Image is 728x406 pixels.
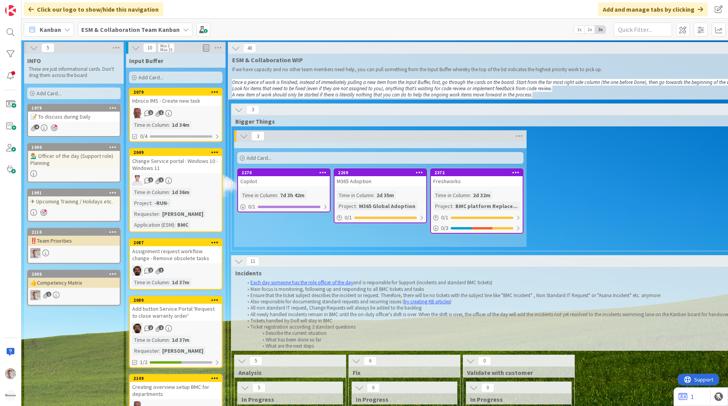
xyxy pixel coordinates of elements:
[130,239,222,246] div: 2087
[28,271,120,288] div: 2006👍Competency Matrix
[241,170,330,175] div: 2270
[132,220,174,229] div: Application (ESM)
[431,176,523,186] div: Freshworks
[140,358,147,366] span: 1/2
[246,257,259,266] span: 11
[169,188,170,196] span: :
[130,297,222,304] div: 2089
[338,170,426,175] div: 2269
[133,89,222,95] div: 2079
[133,150,222,155] div: 2049
[40,25,61,34] span: Kanban
[238,176,330,186] div: Copilot
[467,369,565,376] span: Validate with customer
[431,169,523,176] div: 2372
[434,170,523,175] div: 2372
[238,169,330,186] div: 2270Copilot
[243,44,256,53] span: 40
[5,390,16,401] img: avatar
[132,199,151,207] div: Project
[334,169,426,186] div: 2269M365 Adoption
[130,323,222,333] div: AC
[31,105,120,111] div: 1979
[470,191,471,199] span: :
[170,278,191,287] div: 1d 37m
[129,57,163,65] span: Input Buffer
[170,121,191,129] div: 1d 34m
[132,210,159,218] div: Requester
[151,199,152,207] span: :
[159,110,164,115] span: 1
[133,297,222,303] div: 2089
[130,175,222,185] div: FS
[130,89,222,96] div: 2079
[5,5,16,16] img: Visit kanbanzone.com
[130,108,222,118] div: HB
[248,203,255,211] span: 0 / 1
[584,26,595,33] span: 2x
[130,266,222,276] div: AC
[679,392,694,401] a: 1
[160,44,170,48] div: Min 5
[130,149,222,156] div: 2049
[574,26,584,33] span: 1x
[334,169,426,176] div: 2269
[170,336,191,344] div: 1d 37m
[441,213,448,222] span: 0 / 1
[169,121,170,129] span: :
[28,105,120,122] div: 1979📝 To discuss during Daily
[28,189,120,196] div: 1991
[130,297,222,321] div: 2089Add button Service Portal 'Request to close warranty order'
[175,220,190,229] div: BMC
[470,395,562,403] span: In Progress
[29,66,119,79] p: These are just informational cards. Don't drag them across the board
[143,43,156,52] span: 10
[160,346,205,355] div: [PERSON_NAME]
[247,154,271,161] span: Add Card...
[169,278,170,287] span: :
[249,356,262,366] span: 5
[232,91,532,98] em: A new item of work should only be started if there is literally nothing that you can do to help t...
[130,375,222,399] div: 2149Creating overview setup BMC for departments
[337,202,356,210] div: Project
[132,336,169,344] div: Time in Column
[28,236,120,246] div: ‼️Team Priorities
[28,144,120,168] div: 1990💁🏼‍♂️ Officer of the day (Support role) Planning
[159,210,160,218] span: :
[252,383,266,392] span: 5
[160,48,172,52] div: Max 15
[232,85,552,92] em: Look for items that need to be fixed (even if they are not assigned to you), anything that’s wait...
[132,108,142,118] img: HB
[132,188,169,196] div: Time in Column
[37,90,61,97] span: Add Card...
[356,395,447,403] span: In Progress
[132,121,169,129] div: Time in Column
[238,202,330,212] div: 0/1
[241,395,333,403] span: In Progress
[595,26,605,33] span: 3x
[132,278,169,287] div: Time in Column
[334,213,426,222] div: 0/1
[614,23,672,37] input: Quick Filter...
[441,224,448,232] span: 0 / 3
[28,105,120,112] div: 1979
[278,191,306,199] div: 7d 3h 42m
[148,325,153,330] span: 2
[31,190,120,196] div: 1991
[334,176,426,186] div: M365 Adoption
[130,382,222,399] div: Creating overview setup BMC for departments
[159,268,164,273] span: 1
[30,248,40,258] img: Rd
[170,188,191,196] div: 1d 36m
[148,110,153,115] span: 1
[28,112,120,122] div: 📝 To discuss during Daily
[46,292,51,297] span: 1
[132,346,159,355] div: Requester
[374,191,396,199] div: 2d 35m
[598,2,708,16] div: Add and manage tabs by clicking
[130,246,222,263] div: Assignment request workflow change - Remove obsolete tasks
[431,169,523,186] div: 2372Freshworks
[251,131,264,141] span: 3
[130,156,222,173] div: Change Service portal : Windows 10 - Windows 11
[130,375,222,382] div: 2149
